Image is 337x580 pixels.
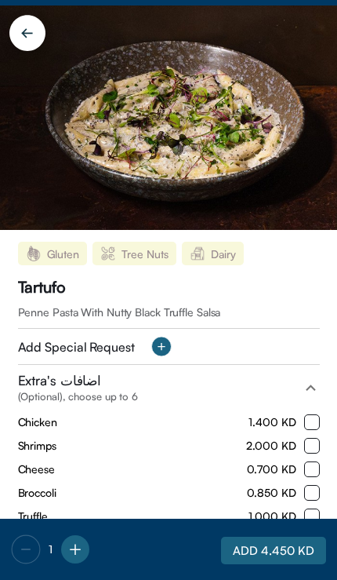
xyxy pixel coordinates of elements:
[18,461,55,477] div: Cheese
[248,414,295,430] span: 1.400 KD
[121,248,168,260] span: Tree Nuts
[18,388,138,404] span: (Optional), choose up to 6
[18,414,57,430] div: Chicken
[247,461,295,477] span: 0.700 KD
[211,248,236,260] span: Dairy
[18,277,66,297] div: Tartufo
[49,542,53,557] span: 1
[247,485,295,501] span: 0.850 KD
[301,378,320,397] mat-icon: expand_less
[18,438,56,454] div: Shrimps
[18,373,102,388] span: Extra's اضافات
[26,246,42,261] img: Gluten.png
[246,438,295,454] span: 2.000 KD
[233,543,314,558] span: ADD 4.450 KD
[18,509,48,524] div: Truffle
[11,534,41,564] img: -%20button.svg
[18,339,135,355] div: Add Special Request
[190,246,205,261] img: Dairy.png
[18,305,221,319] span: Penne Pasta With Nutty Black Truffle Salsa
[221,537,326,564] button: ADD 4.450 KD
[18,485,56,501] div: Broccoli
[47,248,79,260] span: Gluten
[100,246,116,261] img: Tree%20Nuts.png
[248,509,295,524] span: 1.000 KD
